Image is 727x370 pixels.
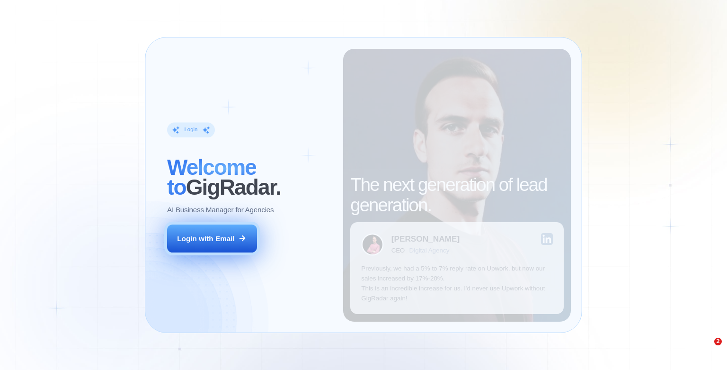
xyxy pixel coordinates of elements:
div: [PERSON_NAME] [391,235,460,243]
div: CEO [391,247,405,254]
div: Login with Email [177,234,235,244]
div: Login [184,126,197,133]
h2: The next generation of lead generation. [350,175,564,215]
h2: ‍ GigRadar. [167,157,332,197]
span: Welcome to [167,155,256,199]
span: 2 [714,338,722,345]
p: AI Business Manager for Agencies [167,205,274,215]
button: Login with Email [167,225,257,253]
iframe: Intercom live chat [695,338,718,361]
p: Previously, we had a 5% to 7% reply rate on Upwork, but now our sales increased by 17%-20%. This ... [361,263,553,304]
div: Digital Agency [409,247,450,254]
